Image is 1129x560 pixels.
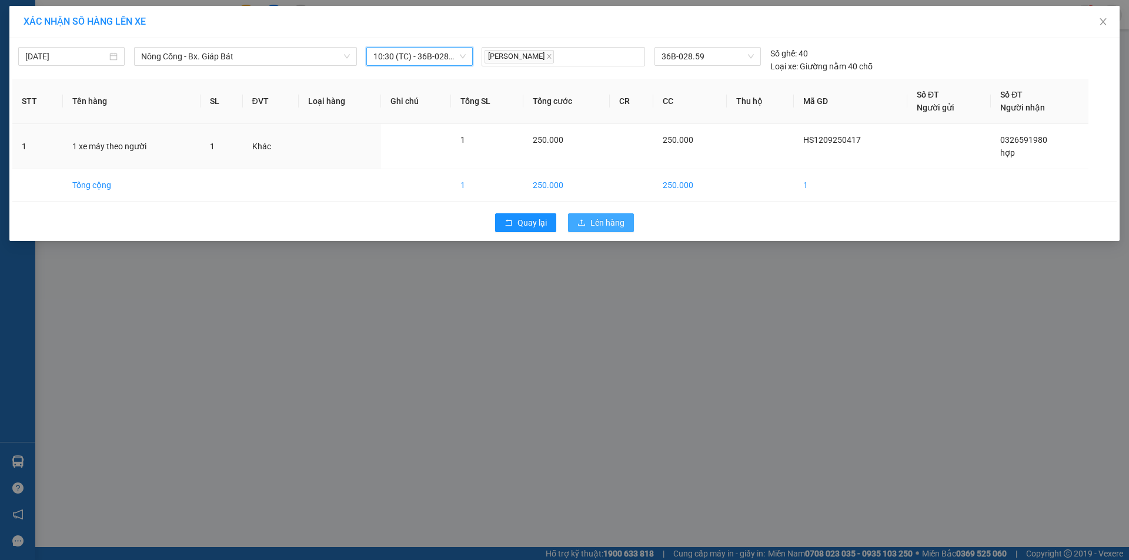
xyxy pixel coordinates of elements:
td: 1 xe máy theo người [63,124,201,169]
th: Thu hộ [727,79,794,124]
th: STT [12,79,63,124]
span: 250.000 [663,135,693,145]
span: 36B-028.59 [662,48,753,65]
span: Số ĐT [917,90,939,99]
td: 1 [12,124,63,169]
span: Số ghế: [770,47,797,60]
th: Mã GD [794,79,907,124]
td: 250.000 [653,169,727,202]
span: 1 [210,142,215,151]
th: Tổng cước [523,79,610,124]
th: Tổng SL [451,79,523,124]
span: Quay lại [517,216,547,229]
button: Close [1087,6,1120,39]
span: hợp [1000,148,1015,157]
span: XÁC NHẬN SỐ HÀNG LÊN XE [24,16,146,27]
span: rollback [505,219,513,228]
span: 10:30 (TC) - 36B-028.59 [373,48,466,65]
div: Giường nằm 40 chỗ [770,60,873,73]
img: logo [6,34,32,75]
span: down [343,53,350,60]
td: Khác [243,124,299,169]
span: HS1209250417 [125,48,194,60]
td: 1 [451,169,523,202]
span: Loại xe: [770,60,798,73]
span: SĐT XE [58,50,96,62]
button: uploadLên hàng [568,213,634,232]
th: Loại hàng [299,79,382,124]
strong: PHIẾU BIÊN NHẬN [46,65,111,90]
span: Số ĐT [1000,90,1023,99]
span: [PERSON_NAME] [485,50,554,63]
th: CC [653,79,727,124]
td: 1 [794,169,907,202]
span: HS1209250417 [803,135,861,145]
div: 40 [770,47,808,60]
td: 250.000 [523,169,610,202]
span: close [546,53,552,59]
span: Người nhận [1000,103,1045,112]
strong: CHUYỂN PHÁT NHANH ĐÔNG LÝ [38,9,119,48]
span: Nông Cống - Bx. Giáp Bát [141,48,350,65]
span: Người gửi [917,103,954,112]
th: Tên hàng [63,79,201,124]
th: SL [201,79,242,124]
th: ĐVT [243,79,299,124]
span: 1 [460,135,465,145]
th: Ghi chú [381,79,451,124]
span: close [1098,17,1108,26]
input: 12/09/2025 [25,50,107,63]
span: 250.000 [533,135,563,145]
th: CR [610,79,653,124]
td: Tổng cộng [63,169,201,202]
span: Lên hàng [590,216,624,229]
span: upload [577,219,586,228]
span: 0326591980 [1000,135,1047,145]
button: rollbackQuay lại [495,213,556,232]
